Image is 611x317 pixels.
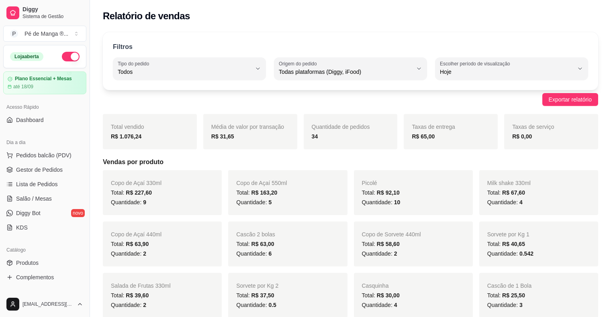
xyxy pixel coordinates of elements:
[542,93,598,106] button: Exportar relatório
[143,302,146,308] span: 2
[236,189,277,196] span: Total:
[435,57,588,80] button: Escolher período de visualizaçãoHoje
[3,207,86,219] a: Diggy Botnovo
[211,133,234,140] strong: R$ 31,65
[16,224,28,232] span: KDS
[487,292,525,299] span: Total:
[236,250,272,257] span: Quantidade:
[13,83,33,90] article: até 18/09
[512,133,532,140] strong: R$ 0,00
[251,189,278,196] span: R$ 163,20
[268,302,276,308] span: 0.5
[362,180,377,186] span: Picolé
[394,302,397,308] span: 4
[111,180,161,186] span: Copo de Açaí 330ml
[362,241,400,247] span: Total:
[236,199,272,205] span: Quantidade:
[236,292,274,299] span: Total:
[279,60,319,67] label: Origem do pedido
[3,71,86,94] a: Plano Essencial + Mesasaté 18/09
[440,68,574,76] span: Hoje
[22,301,74,307] span: [EMAIL_ADDRESS][DOMAIN_NAME]
[113,42,133,52] p: Filtros
[487,231,529,238] span: Sorvete por Kg 1
[25,30,68,38] div: Pé de Manga ® ...
[502,189,525,196] span: R$ 67,60
[394,199,401,205] span: 10
[251,241,274,247] span: R$ 63,00
[487,241,525,247] span: Total:
[3,244,86,256] div: Catálogo
[118,60,152,67] label: Tipo do pedido
[126,241,149,247] span: R$ 63,90
[487,302,523,308] span: Quantidade:
[143,250,146,257] span: 2
[111,133,141,140] strong: R$ 1.076,24
[519,250,533,257] span: 0.542
[3,271,86,284] a: Complementos
[143,199,146,205] span: 9
[362,189,400,196] span: Total:
[549,95,592,104] span: Exportar relatório
[126,292,149,299] span: R$ 39,60
[103,157,598,167] h5: Vendas por produto
[16,259,39,267] span: Produtos
[16,116,44,124] span: Dashboard
[487,199,523,205] span: Quantidade:
[16,180,58,188] span: Lista de Pedidos
[502,292,525,299] span: R$ 25,50
[113,57,266,80] button: Tipo do pedidoTodos
[62,52,80,61] button: Alterar Status
[487,189,525,196] span: Total:
[362,282,389,289] span: Casquinha
[312,124,370,130] span: Quantidade de pedidos
[118,68,251,76] span: Todos
[3,256,86,269] a: Produtos
[274,57,427,80] button: Origem do pedidoTodas plataformas (Diggy, iFood)
[111,292,149,299] span: Total:
[16,195,52,203] span: Salão / Mesas
[236,180,287,186] span: Copo de Açaí 550ml
[236,302,276,308] span: Quantidade:
[126,189,152,196] span: R$ 227,60
[211,124,284,130] span: Média de valor por transação
[236,241,274,247] span: Total:
[377,189,400,196] span: R$ 92,10
[268,250,272,257] span: 6
[10,52,43,61] div: Loja aberta
[362,199,401,205] span: Quantidade:
[3,178,86,191] a: Lista de Pedidos
[487,282,532,289] span: Cascão de 1 Bola
[10,30,18,38] span: P
[519,302,523,308] span: 3
[15,76,72,82] article: Plano Essencial + Mesas
[16,273,54,281] span: Complementos
[3,163,86,176] a: Gestor de Pedidos
[362,302,397,308] span: Quantidade:
[111,241,149,247] span: Total:
[362,292,400,299] span: Total:
[3,192,86,205] a: Salão / Mesas
[377,241,400,247] span: R$ 58,60
[3,221,86,234] a: KDS
[16,166,63,174] span: Gestor de Pedidos
[412,133,435,140] strong: R$ 65,00
[377,292,400,299] span: R$ 30,00
[279,68,413,76] span: Todas plataformas (Diggy, iFood)
[22,13,83,20] span: Sistema de Gestão
[22,6,83,13] span: Diggy
[3,136,86,149] div: Dia a dia
[111,282,171,289] span: Salada de Frutas 330ml
[236,231,275,238] span: Cascão 2 bolas
[111,189,152,196] span: Total:
[251,292,274,299] span: R$ 37,50
[394,250,397,257] span: 2
[440,60,513,67] label: Escolher período de visualização
[16,151,72,159] span: Pedidos balcão (PDV)
[111,250,146,257] span: Quantidade:
[111,124,144,130] span: Total vendido
[3,114,86,126] a: Dashboard
[3,26,86,42] button: Select a team
[3,149,86,162] button: Pedidos balcão (PDV)
[312,133,318,140] strong: 34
